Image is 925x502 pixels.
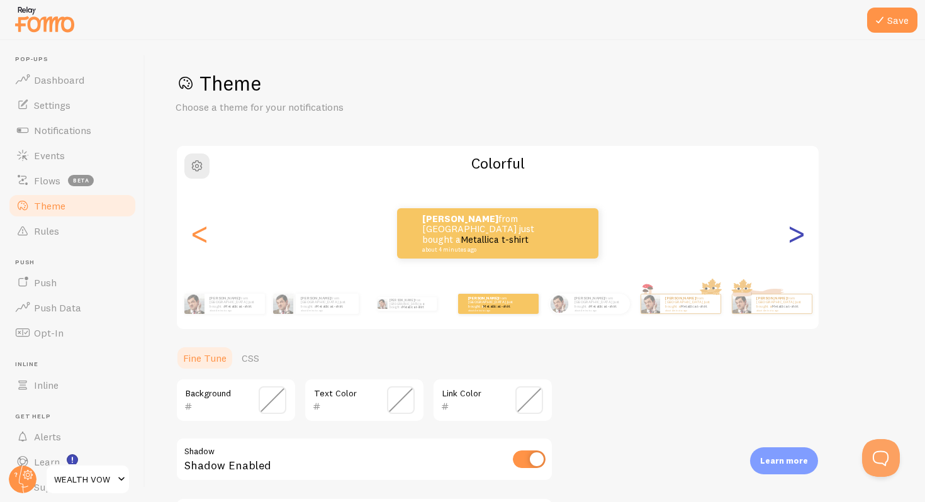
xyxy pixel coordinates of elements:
[483,304,510,309] a: Metallica t-shirt
[15,413,137,421] span: Get Help
[468,309,517,311] small: about 4 minutes ago
[468,296,519,311] p: from [GEOGRAPHIC_DATA] just bought a
[68,175,94,186] span: beta
[34,455,60,468] span: Learn
[862,439,900,477] iframe: Help Scout Beacon - Open
[575,296,605,301] strong: [PERSON_NAME]
[34,326,64,339] span: Opt-In
[402,305,423,309] a: Metallica t-shirt
[8,193,137,218] a: Theme
[750,447,818,474] div: Learn more
[176,345,234,371] a: Fine Tune
[13,3,76,35] img: fomo-relay-logo-orange.svg
[760,455,808,467] p: Learn more
[15,259,137,267] span: Push
[34,379,59,391] span: Inline
[34,276,57,289] span: Push
[34,149,65,162] span: Events
[67,454,78,466] svg: <p>Watch New Feature Tutorials!</p>
[34,430,61,443] span: Alerts
[390,297,432,311] p: from [GEOGRAPHIC_DATA] just bought a
[8,424,137,449] a: Alerts
[8,449,137,474] a: Learn
[422,213,498,225] strong: [PERSON_NAME]
[665,309,714,311] small: about 4 minutes ago
[590,304,617,309] a: Metallica t-shirt
[316,304,343,309] a: Metallica t-shirt
[34,99,70,111] span: Settings
[34,74,84,86] span: Dashboard
[468,296,498,301] strong: [PERSON_NAME]
[756,296,807,311] p: from [GEOGRAPHIC_DATA] just bought a
[210,296,240,301] strong: [PERSON_NAME]
[756,309,805,311] small: about 4 minutes ago
[301,296,331,301] strong: [PERSON_NAME]
[273,294,293,314] img: Fomo
[575,309,624,311] small: about 4 minutes ago
[8,168,137,193] a: Flows beta
[8,295,137,320] a: Push Data
[34,301,81,314] span: Push Data
[8,372,137,398] a: Inline
[377,299,387,309] img: Fomo
[550,294,568,313] img: Fomo
[210,309,259,311] small: about 4 minutes ago
[177,153,819,173] h2: Colorful
[756,296,787,301] strong: [PERSON_NAME]
[54,472,114,487] span: WEALTH VOW
[176,70,895,96] h1: Theme
[771,304,799,309] a: Metallica t-shirt
[34,199,65,212] span: Theme
[45,464,130,494] a: WEALTH VOW
[225,304,252,309] a: Metallica t-shirt
[34,225,59,237] span: Rules
[8,320,137,345] a: Opt-In
[8,92,137,118] a: Settings
[192,188,207,279] div: Previous slide
[301,296,354,311] p: from [GEOGRAPHIC_DATA] just bought a
[301,309,352,311] small: about 4 minutes ago
[390,298,415,302] strong: [PERSON_NAME]
[234,345,267,371] a: CSS
[184,294,205,314] img: Fomo
[15,360,137,369] span: Inline
[8,67,137,92] a: Dashboard
[461,233,529,245] a: Metallica t-shirt
[176,100,478,114] p: Choose a theme for your notifications
[788,188,804,279] div: Next slide
[641,294,659,313] img: Fomo
[8,143,137,168] a: Events
[8,118,137,143] a: Notifications
[422,247,544,253] small: about 4 minutes ago
[34,174,60,187] span: Flows
[575,296,625,311] p: from [GEOGRAPHIC_DATA] just bought a
[732,294,751,313] img: Fomo
[665,296,695,301] strong: [PERSON_NAME]
[665,296,715,311] p: from [GEOGRAPHIC_DATA] just bought a
[176,437,553,483] div: Shadow Enabled
[15,55,137,64] span: Pop-ups
[680,304,707,309] a: Metallica t-shirt
[8,218,137,243] a: Rules
[8,270,137,295] a: Push
[34,124,91,137] span: Notifications
[210,296,260,311] p: from [GEOGRAPHIC_DATA] just bought a
[422,214,548,253] p: from [GEOGRAPHIC_DATA] just bought a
